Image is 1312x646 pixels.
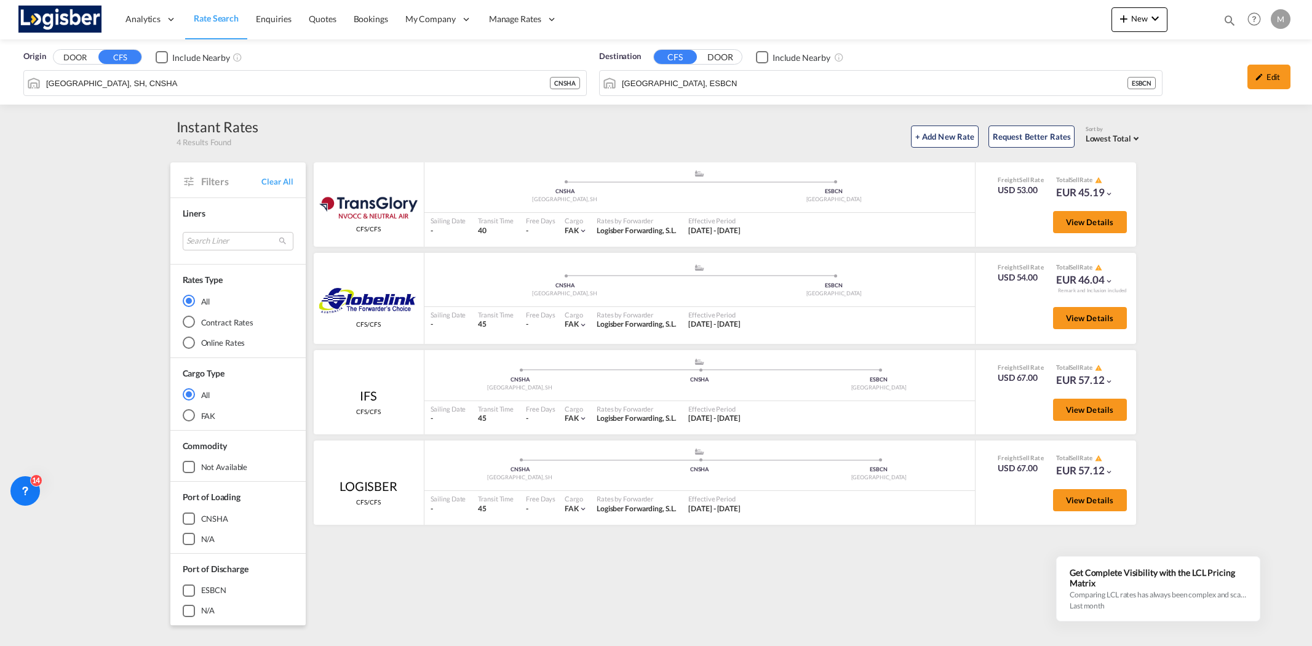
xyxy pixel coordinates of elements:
div: CNSHA [610,466,789,474]
span: Filters [201,175,262,188]
div: Transit Time [478,494,514,503]
div: 15 Sep 2025 - 30 Sep 2025 [688,319,741,330]
span: Clear All [261,176,293,187]
button: + Add New Rate [911,126,979,148]
md-icon: Unchecked: Ignores neighbouring ports when fetching rates.Checked : Includes neighbouring ports w... [233,52,242,62]
div: N/A [201,533,215,544]
span: Port of Loading [183,492,241,502]
div: - [526,319,528,330]
span: Commodity [183,441,227,451]
md-checkbox: ESBCN [183,584,293,597]
span: Rate Search [194,13,239,23]
div: EUR 46.04 [1056,273,1113,287]
div: Remark and Inclusion included [1049,287,1136,294]
div: N/A [201,605,215,616]
button: View Details [1053,489,1127,511]
span: Enquiries [256,14,292,24]
div: 40 [478,226,514,236]
div: CNSHA [431,376,610,384]
div: EUR 57.12 [1056,463,1113,478]
md-checkbox: Checkbox No Ink [756,50,830,63]
div: Effective Period [688,216,741,225]
button: icon-plus 400-fgNewicon-chevron-down [1111,7,1167,32]
button: View Details [1053,211,1127,233]
span: Liners [183,208,205,218]
span: Sell [1070,176,1079,183]
span: My Company [405,13,456,25]
span: Sell [1070,454,1079,461]
span: Sell [1019,364,1030,371]
div: 45 [478,319,514,330]
div: Free Days [526,494,555,503]
span: Bookings [354,14,388,24]
div: Logisber Forwarding, S.L. [597,319,677,330]
md-radio-button: Online Rates [183,337,293,349]
div: Sort by [1086,126,1142,134]
div: M [1271,9,1290,29]
span: Sell [1070,364,1079,371]
div: Total Rate [1056,453,1113,463]
div: CNSHA [201,513,229,524]
div: not available [201,461,248,473]
div: Help [1244,9,1271,31]
div: - [526,226,528,236]
div: icon-pencilEdit [1247,65,1290,89]
span: Origin [23,50,46,63]
div: 15 Sep 2025 - 30 Sep 2025 [688,413,741,424]
span: CFS/CFS [356,498,380,506]
div: Rates by Forwarder [597,494,677,503]
div: Free Days [526,310,555,319]
span: Port of Discharge [183,564,248,574]
img: d7a75e507efd11eebffa5922d020a472.png [18,6,101,33]
button: DOOR [54,50,97,65]
md-icon: icon-alert [1095,455,1102,462]
span: Logisber Forwarding, S.L. [597,226,677,235]
md-radio-button: Contract Rates [183,316,293,328]
div: [GEOGRAPHIC_DATA] [699,196,969,204]
div: Transit Time [478,216,514,225]
md-select: Select: Lowest Total [1086,130,1142,145]
div: ESBCN [201,584,227,596]
md-checkbox: CNSHA [183,512,293,525]
div: icon-magnify [1223,14,1236,32]
img: Transglory [317,194,421,221]
md-icon: icon-chevron-down [579,414,587,423]
div: USD 54.00 [998,271,1044,284]
button: icon-alert [1094,263,1102,273]
div: CNSHA [610,376,789,384]
div: - [431,226,466,236]
md-icon: icon-alert [1095,364,1102,372]
div: Cargo [565,494,587,503]
span: Quotes [309,14,336,24]
div: Cargo [565,404,587,413]
md-icon: assets/icons/custom/ship-fill.svg [692,265,707,271]
div: Effective Period [688,404,741,413]
div: Logisber Forwarding, S.L. [597,226,677,236]
div: USD 67.00 [998,462,1044,474]
span: FAK [565,413,579,423]
md-icon: icon-chevron-down [1105,277,1113,285]
span: Logisber Forwarding, S.L. [597,504,677,513]
div: Include Nearby [773,52,830,64]
div: Sailing Date [431,494,466,503]
md-icon: icon-plus 400-fg [1116,11,1131,26]
div: Total Rate [1056,175,1113,185]
button: CFS [654,50,697,64]
md-icon: assets/icons/custom/ship-fill.svg [692,170,707,177]
div: ESBCN [699,188,969,196]
md-icon: assets/icons/custom/ship-fill.svg [692,359,707,365]
span: View Details [1066,313,1114,323]
div: IFS [360,387,377,404]
span: Logisber Forwarding, S.L. [597,319,677,329]
span: FAK [565,319,579,329]
div: [GEOGRAPHIC_DATA], SH [431,290,700,298]
md-icon: icon-magnify [1223,14,1236,27]
div: CNSHA [431,188,700,196]
input: Search by Port [46,74,550,92]
md-radio-button: FAK [183,409,293,421]
md-icon: icon-chevron-down [579,504,587,513]
div: USD 53.00 [998,184,1044,196]
span: Sell [1070,263,1079,271]
div: Cargo [565,310,587,319]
